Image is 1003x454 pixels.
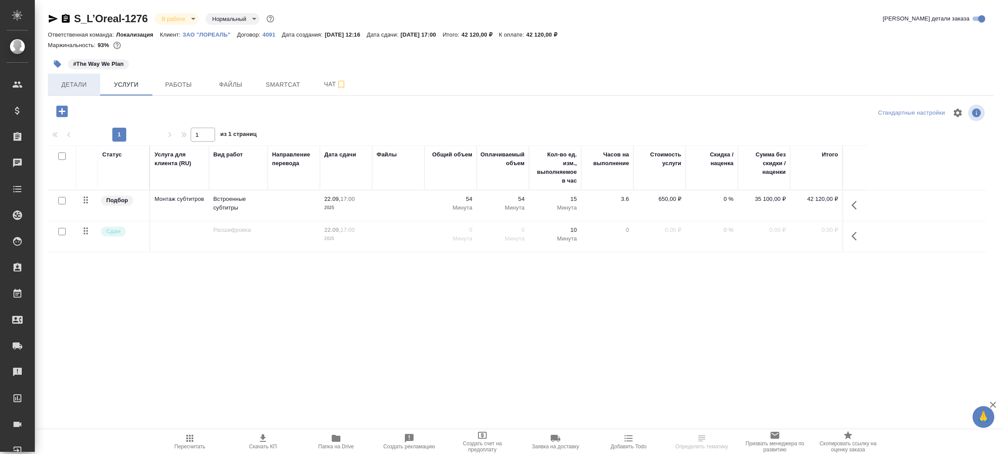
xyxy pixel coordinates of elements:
[429,195,472,203] p: 54
[98,42,111,48] p: 93%
[183,31,237,38] p: ЗАО "ЛОРЕАЛЬ"
[272,150,316,168] div: Направление перевода
[340,196,355,202] p: 17:00
[213,195,263,212] p: Встроенные субтитры
[432,150,472,159] div: Общий объем
[846,195,867,216] button: Показать кнопки
[367,31,401,38] p: Дата сдачи:
[638,150,681,168] div: Стоимость услуги
[74,13,148,24] a: S_L’Oreal-1276
[61,14,71,24] button: Скопировать ссылку
[581,190,633,221] td: 3.6
[263,30,282,38] a: 4091
[533,226,577,234] p: 10
[742,195,786,203] p: 35 100,00 ₽
[481,203,525,212] p: Минута
[581,221,633,252] td: 0
[883,14,969,23] span: [PERSON_NAME] детали заказа
[155,195,205,203] p: Монтаж субтитров
[638,226,681,234] p: 0,00 ₽
[237,31,263,38] p: Договор:
[443,31,461,38] p: Итого:
[220,129,257,142] span: из 1 страниц
[340,227,355,233] p: 17:00
[48,31,116,38] p: Ответственная команда:
[263,31,282,38] p: 4091
[794,195,838,203] p: 42 120,00 ₽
[262,79,304,90] span: Smartcat
[282,31,325,38] p: Дата создания:
[213,150,243,159] div: Вид работ
[638,195,681,203] p: 650,00 ₽
[822,150,838,159] div: Итого
[324,234,368,243] p: 2025
[213,226,263,234] p: Расшифровка
[324,196,340,202] p: 22.09,
[461,31,499,38] p: 42 120,00 ₽
[947,102,968,123] span: Настроить таблицу
[205,13,259,25] div: В работе
[155,13,198,25] div: В работе
[105,79,147,90] span: Услуги
[876,106,947,120] div: split button
[324,227,340,233] p: 22.09,
[160,31,182,38] p: Клиент:
[325,31,367,38] p: [DATE] 12:16
[742,150,786,176] div: Сумма без скидки / наценки
[481,195,525,203] p: 54
[210,79,252,90] span: Файлы
[846,226,867,247] button: Показать кнопки
[526,31,564,38] p: 42 120,00 ₽
[533,203,577,212] p: Минута
[48,42,98,48] p: Маржинальность:
[155,150,205,168] div: Услуга для клиента (RU)
[968,105,986,121] span: Посмотреть информацию
[976,408,991,426] span: 🙏
[499,31,526,38] p: К оплате:
[336,79,347,90] svg: Подписаться
[481,226,525,234] p: 0
[742,226,786,234] p: 0,00 ₽
[106,196,128,205] p: Подбор
[324,203,368,212] p: 2025
[429,203,472,212] p: Минута
[159,15,188,23] button: В работе
[265,13,276,24] button: Доп статусы указывают на важность/срочность заказа
[533,234,577,243] p: Минута
[106,227,121,236] p: Сдан
[973,406,994,428] button: 🙏
[533,150,577,185] div: Кол-во ед. изм., выполняемое в час
[481,234,525,243] p: Минута
[48,54,67,74] button: Добавить тэг
[50,102,74,120] button: Добавить услугу
[314,79,356,90] span: Чат
[67,60,130,67] span: The Way We Plan
[690,195,734,203] p: 0 %
[401,31,443,38] p: [DATE] 17:00
[111,40,123,51] button: 2430.00 RUB;
[102,150,122,159] div: Статус
[533,195,577,203] p: 15
[116,31,160,38] p: Локализация
[324,150,356,159] div: Дата сдачи
[158,79,199,90] span: Работы
[794,226,838,234] p: 0,00 ₽
[429,226,472,234] p: 0
[53,79,95,90] span: Детали
[73,60,124,68] p: #The Way We Plan
[586,150,629,168] div: Часов на выполнение
[690,150,734,168] div: Скидка / наценка
[690,226,734,234] p: 0 %
[377,150,397,159] div: Файлы
[210,15,249,23] button: Нормальный
[429,234,472,243] p: Минута
[481,150,525,168] div: Оплачиваемый объем
[48,14,58,24] button: Скопировать ссылку для ЯМессенджера
[183,30,237,38] a: ЗАО "ЛОРЕАЛЬ"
